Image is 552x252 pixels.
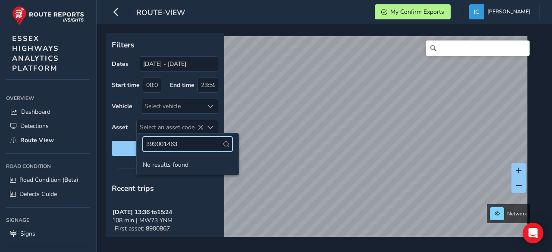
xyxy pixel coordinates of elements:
div: Overview [6,92,90,105]
a: Route View [6,133,90,147]
span: Route View [20,136,54,144]
p: Filters [112,39,218,50]
li: No results found [137,158,238,172]
span: 108 min | MW73 YNM [112,216,172,224]
a: Signs [6,227,90,241]
a: Road Condition (Beta) [6,173,90,187]
span: Reset filters [118,144,212,152]
div: Road Condition [6,160,90,173]
strong: [DATE] 13:36 to 15:24 [113,208,172,216]
span: ESSEX HIGHWAYS ANALYTICS PLATFORM [12,34,59,73]
img: rr logo [12,6,84,25]
button: My Confirm Exports [375,4,451,19]
span: Dashboard [21,108,50,116]
button: Reset filters [112,141,218,156]
span: Road Condition (Beta) [19,176,78,184]
button: [PERSON_NAME] [469,4,533,19]
span: Signs [20,230,35,238]
span: [PERSON_NAME] [487,4,530,19]
label: End time [170,81,194,89]
label: Asset [112,123,128,131]
span: First asset: 8900867 [115,224,170,233]
a: Dashboard [6,105,90,119]
div: Signage [6,214,90,227]
button: [DATE] 13:36 to15:24108 min | MW73 YNMFirst asset: 8900867 [106,199,224,242]
img: diamond-layout [469,4,484,19]
label: Start time [112,81,140,89]
div: Open Intercom Messenger [523,223,543,243]
label: Vehicle [112,102,132,110]
span: My Confirm Exports [390,8,444,16]
input: Search [426,40,530,56]
span: Network [507,210,527,217]
span: Detections [20,122,49,130]
span: Select an asset code [137,120,204,134]
span: route-view [136,7,185,19]
span: Defects Guide [19,190,57,198]
a: Detections [6,119,90,133]
canvas: Map [109,36,527,247]
div: Select vehicle [141,99,204,113]
a: Defects Guide [6,187,90,201]
label: Dates [112,60,129,68]
div: Select an asset code [204,120,218,134]
span: Recent trips [112,183,154,193]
